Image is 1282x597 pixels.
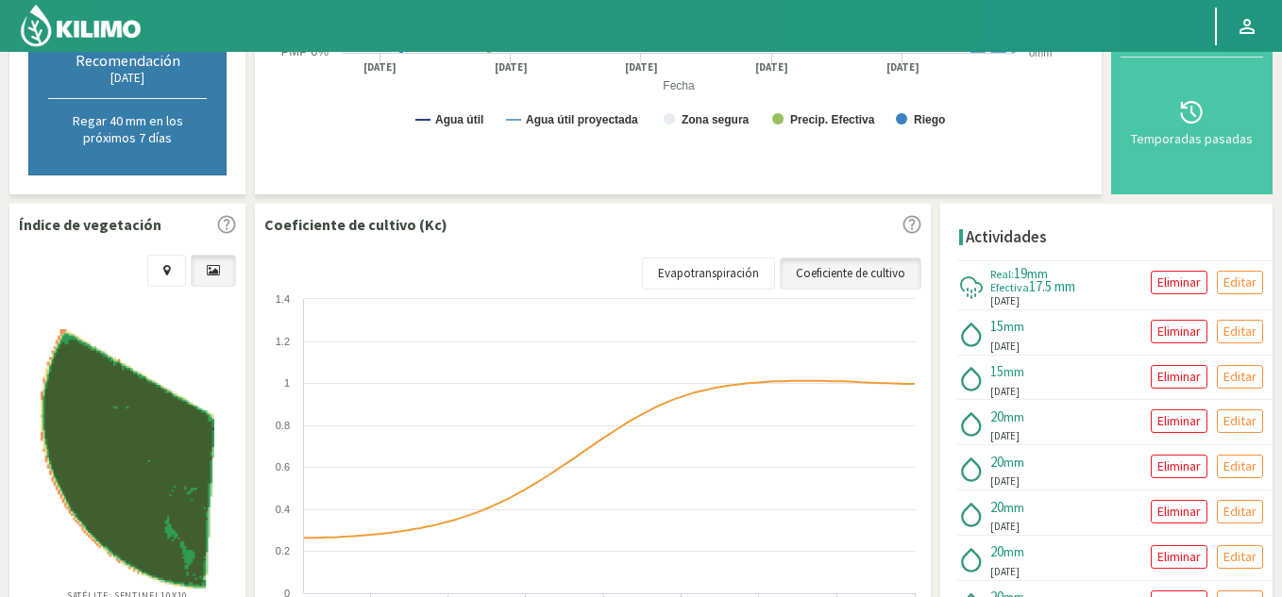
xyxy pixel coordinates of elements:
[886,60,919,75] text: [DATE]
[990,498,1004,516] span: 20
[755,60,788,75] text: [DATE]
[642,257,775,290] a: Evapotranspiración
[1126,132,1257,145] div: Temporadas pasadas
[990,384,1020,400] span: [DATE]
[276,504,290,515] text: 0.4
[1004,408,1024,425] span: mm
[276,461,290,473] text: 0.6
[1157,501,1201,522] p: Eliminar
[1151,271,1207,294] button: Eliminar
[966,228,1047,246] h4: Actividades
[1217,320,1263,343] button: Editar
[19,213,161,236] p: Índice de vegetación
[264,213,447,236] p: Coeficiente de cultivo (Kc)
[990,362,1004,380] span: 15
[990,267,1014,281] span: Real:
[1151,365,1207,389] button: Eliminar
[1121,58,1263,185] button: Temporadas pasadas
[276,336,290,347] text: 1.2
[1157,410,1201,432] p: Eliminar
[435,113,483,126] text: Agua útil
[990,293,1020,309] span: [DATE]
[1004,318,1024,335] span: mm
[363,60,396,75] text: [DATE]
[19,3,143,48] img: Kilimo
[1223,410,1257,432] p: Editar
[990,428,1020,444] span: [DATE]
[990,519,1020,535] span: [DATE]
[1157,366,1201,388] p: Eliminar
[790,113,875,126] text: Precip. Efectiva
[780,257,921,290] a: Coeficiente de cultivo
[990,473,1020,489] span: [DATE]
[990,542,1004,560] span: 20
[276,293,290,305] text: 1.4
[1223,456,1257,477] p: Editar
[1217,365,1263,389] button: Editar
[1151,320,1207,343] button: Eliminar
[990,453,1004,471] span: 20
[1151,455,1207,478] button: Eliminar
[41,329,214,589] img: 4be7d2d8-f90d-4520-920f-ee5f0c918614_-_sentinel_-_2025-09-18.png
[990,280,1029,294] span: Efectiva
[1157,321,1201,342] p: Eliminar
[48,70,207,86] div: [DATE]
[284,377,290,389] text: 1
[1157,546,1201,568] p: Eliminar
[1004,363,1024,380] span: mm
[1029,47,1052,58] text: 0mm
[48,112,207,146] p: Regar 40 mm en los próximos 7 días
[1217,455,1263,478] button: Editar
[1217,500,1263,523] button: Editar
[1157,456,1201,477] p: Eliminar
[1004,543,1024,560] span: mm
[1223,546,1257,568] p: Editar
[1157,272,1201,293] p: Eliminar
[1223,321,1257,342] p: Editar
[663,79,695,92] text: Fecha
[1223,366,1257,388] p: Editar
[914,113,945,126] text: Riego
[1223,501,1257,522] p: Editar
[682,113,750,126] text: Zona segura
[1027,265,1048,282] span: mm
[1151,409,1207,433] button: Eliminar
[1014,264,1027,282] span: 19
[1217,271,1263,294] button: Editar
[990,339,1020,355] span: [DATE]
[1004,454,1024,471] span: mm
[1029,277,1075,295] span: 17.5 mm
[1151,500,1207,523] button: Eliminar
[1223,272,1257,293] p: Editar
[1217,409,1263,433] button: Editar
[1217,545,1263,569] button: Editar
[1151,545,1207,569] button: Eliminar
[625,60,658,75] text: [DATE]
[495,60,528,75] text: [DATE]
[990,407,1004,425] span: 20
[48,51,207,70] div: Recomendación
[990,317,1004,335] span: 15
[526,113,638,126] text: Agua útil proyectada
[276,545,290,556] text: 0.2
[1004,499,1024,516] span: mm
[276,420,290,431] text: 0.8
[990,564,1020,580] span: [DATE]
